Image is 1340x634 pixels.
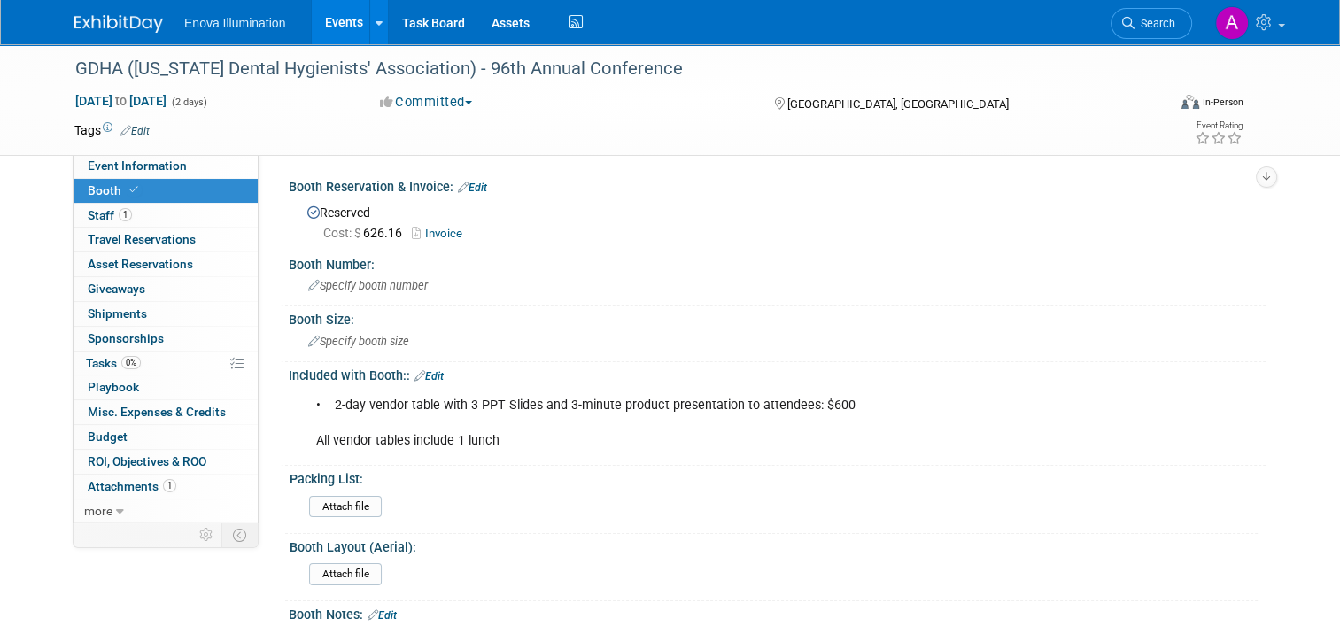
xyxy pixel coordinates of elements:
div: Booth Notes: [289,601,1266,624]
button: Committed [374,93,479,112]
img: Andrea Miller [1215,6,1249,40]
td: Tags [74,121,150,139]
div: In-Person [1202,96,1243,109]
span: Staff [88,208,132,222]
span: (2 days) [170,97,207,108]
span: Misc. Expenses & Credits [88,405,226,419]
div: Included with Booth:: [289,362,1266,385]
div: Event Rating [1195,121,1243,130]
a: Sponsorships [74,327,258,351]
span: 1 [119,208,132,221]
a: Edit [458,182,487,194]
a: more [74,499,258,523]
span: [DATE] [DATE] [74,93,167,109]
div: • 2-day vendor table with 3 PPT Slides and 3-minute product presentation to attendees: $600 All v... [304,388,1076,459]
a: ROI, Objectives & ROO [74,450,258,474]
a: Asset Reservations [74,252,258,276]
span: Specify booth size [308,335,409,348]
a: Search [1111,8,1192,39]
a: Edit [120,125,150,137]
i: Booth reservation complete [129,185,138,195]
span: Cost: $ [323,226,363,240]
span: Playbook [88,380,139,394]
td: Toggle Event Tabs [222,523,259,546]
a: Edit [368,609,397,622]
span: Tasks [86,356,141,370]
span: ROI, Objectives & ROO [88,454,206,468]
a: Giveaways [74,277,258,301]
a: Edit [414,370,444,383]
span: Budget [88,429,128,444]
span: Sponsorships [88,331,164,345]
a: Invoice [412,227,471,240]
img: ExhibitDay [74,15,163,33]
span: [GEOGRAPHIC_DATA], [GEOGRAPHIC_DATA] [787,97,1009,111]
span: Travel Reservations [88,232,196,246]
span: 626.16 [323,226,409,240]
div: Packing List: [290,466,1258,488]
span: 0% [121,356,141,369]
span: Specify booth number [308,279,428,292]
a: Misc. Expenses & Credits [74,400,258,424]
span: Shipments [88,306,147,321]
div: Reserved [302,199,1252,243]
div: Booth Size: [289,306,1266,329]
span: Asset Reservations [88,257,193,271]
div: Event Format [1071,92,1243,119]
div: GDHA ([US_STATE] Dental Hygienists' Association) - 96th Annual Conference [69,53,1144,85]
span: 1 [163,479,176,492]
span: Search [1135,17,1175,30]
div: Booth Reservation & Invoice: [289,174,1266,197]
span: Event Information [88,158,187,173]
span: to [112,94,129,108]
a: Staff1 [74,204,258,228]
a: Tasks0% [74,352,258,375]
span: Attachments [88,479,176,493]
a: Shipments [74,302,258,326]
a: Booth [74,179,258,203]
img: Format-Inperson.png [1181,95,1199,109]
span: Giveaways [88,282,145,296]
span: Enova Illumination [184,16,285,30]
a: Event Information [74,154,258,178]
td: Personalize Event Tab Strip [191,523,222,546]
div: Booth Number: [289,251,1266,274]
span: Booth [88,183,142,197]
a: Travel Reservations [74,228,258,251]
div: Booth Layout (Aerial): [290,534,1258,556]
a: Budget [74,425,258,449]
a: Playbook [74,375,258,399]
a: Attachments1 [74,475,258,499]
span: more [84,504,112,518]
